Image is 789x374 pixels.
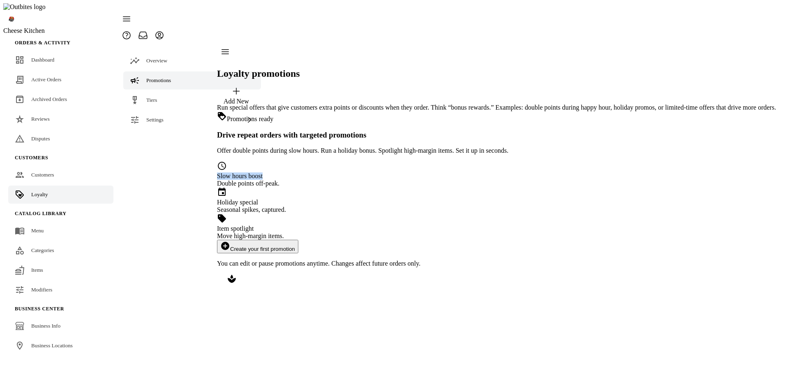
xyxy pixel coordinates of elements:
span: Disputes [31,135,50,142]
a: Menu [8,222,113,240]
div: Cheese Kitchen [3,27,118,34]
div: Slow hours boost [217,172,776,180]
div: Move high-margin items. [217,232,776,240]
span: Menu [31,227,44,234]
a: Promotions [123,71,261,89]
p: You can edit or pause promotions anytime. Changes affect future orders only. [217,260,776,267]
section: Loyalty promotions promotion [217,111,776,285]
a: Customers [8,166,113,184]
span: Loyalty [31,191,48,197]
div: Seasonal spikes, captured. [217,206,776,213]
div: Run special offers that give customers extra points or discounts when they order. Think “bonus re... [217,104,776,111]
a: Loyalty [8,186,113,204]
span: Business Info [31,323,60,329]
a: Active Orders [8,71,113,89]
a: Modifiers [8,281,113,299]
a: Reviews [8,110,113,128]
span: Active Orders [31,76,61,83]
p: Offer double points during slow hours. Run a holiday bonus. Spotlight high-margin items. Set it u... [217,147,776,154]
a: Categories [8,241,113,259]
a: Business Locations [8,337,113,355]
a: Dashboard [8,51,113,69]
span: Catalog Library [15,211,67,216]
img: Outbites logo [3,3,46,11]
span: Items [31,267,43,273]
div: Double points off-peak. [217,180,776,187]
span: Modifiers [31,287,52,293]
div: Item spotlight [217,225,776,232]
div: Holiday special [217,199,776,206]
span: Settings [146,117,164,123]
span: Reviews [31,116,50,122]
span: Business Center [15,306,64,312]
span: Overview [146,57,167,64]
span: Archived Orders [31,96,67,102]
span: Promotions [146,77,171,83]
span: Customers [31,172,54,178]
h3: Drive repeat orders with targeted promotions [217,131,776,140]
h2: Loyalty promotions [217,68,776,79]
span: Tiers [146,97,157,103]
a: Disputes [8,130,113,148]
a: Business Info [8,317,113,335]
a: Tiers [123,91,261,109]
span: Business Locations [31,342,73,349]
a: Overview [123,52,261,70]
span: Orders & Activity [15,40,71,46]
a: Archived Orders [8,90,113,108]
span: Customers [15,155,48,161]
span: Dashboard [31,57,54,63]
a: Items [8,261,113,279]
span: Categories [31,247,54,253]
